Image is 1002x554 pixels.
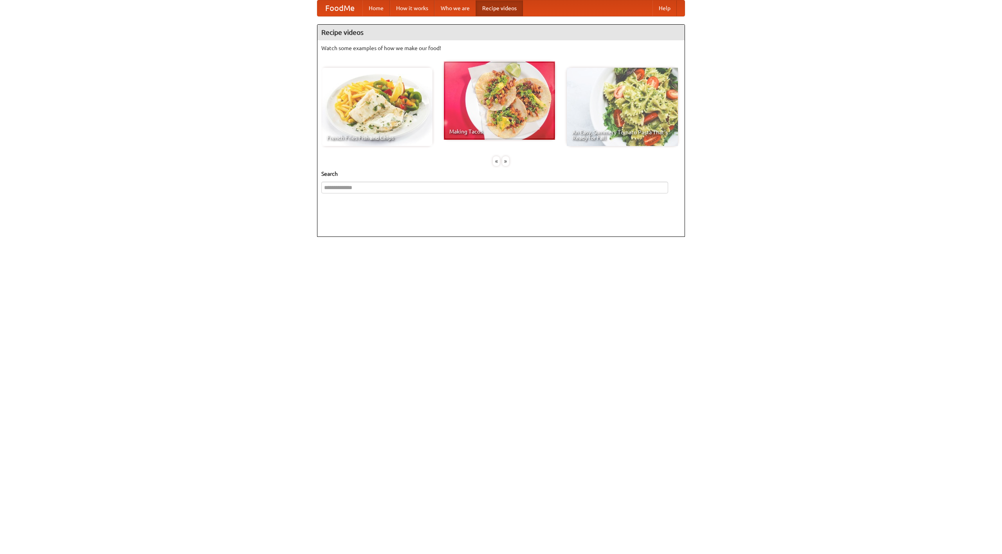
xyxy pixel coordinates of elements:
[321,44,681,52] p: Watch some examples of how we make our food!
[362,0,390,16] a: Home
[317,0,362,16] a: FoodMe
[502,156,509,166] div: »
[390,0,434,16] a: How it works
[652,0,677,16] a: Help
[444,61,555,140] a: Making Tacos
[572,130,672,141] span: An Easy, Summery Tomato Pasta That's Ready for Fall
[567,68,678,146] a: An Easy, Summery Tomato Pasta That's Ready for Fall
[327,135,427,141] span: French Fries Fish and Chips
[321,68,433,146] a: French Fries Fish and Chips
[434,0,476,16] a: Who we are
[449,129,550,134] span: Making Tacos
[493,156,500,166] div: «
[321,170,681,178] h5: Search
[317,25,685,40] h4: Recipe videos
[476,0,523,16] a: Recipe videos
